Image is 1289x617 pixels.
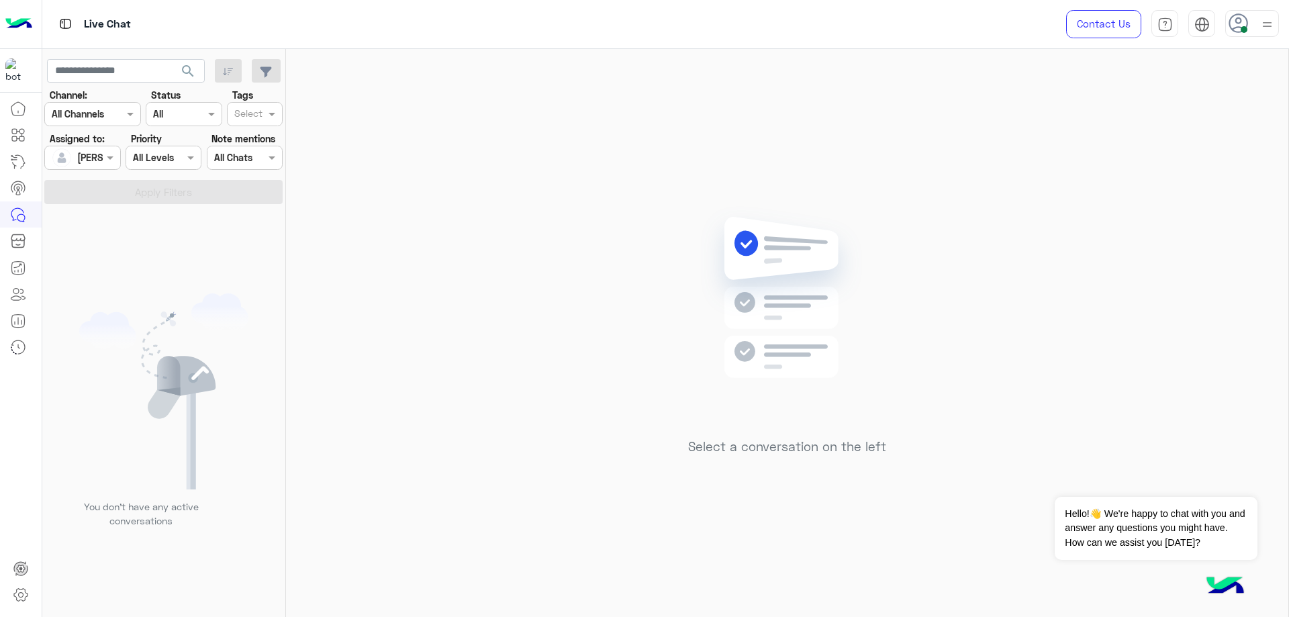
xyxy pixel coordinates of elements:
img: tab [57,15,74,32]
label: Status [151,88,181,102]
h5: Select a conversation on the left [688,439,886,455]
label: Priority [131,132,162,146]
label: Channel: [50,88,87,102]
span: Hello!👋 We're happy to chat with you and answer any questions you might have. How can we assist y... [1055,497,1257,560]
label: Tags [232,88,253,102]
img: tab [1194,17,1210,32]
img: no messages [690,206,884,429]
a: Contact Us [1066,10,1141,38]
label: Note mentions [211,132,275,146]
span: search [180,63,196,79]
p: You don’t have any active conversations [73,500,209,528]
button: search [172,59,205,88]
img: Logo [5,10,32,38]
label: Assigned to: [50,132,105,146]
button: Apply Filters [44,180,283,204]
img: defaultAdmin.png [52,148,71,167]
img: empty users [79,293,248,489]
img: 713415422032625 [5,58,30,83]
img: hulul-logo.png [1202,563,1249,610]
p: Live Chat [84,15,131,34]
img: tab [1157,17,1173,32]
div: Select [232,106,262,124]
img: profile [1259,16,1276,33]
a: tab [1151,10,1178,38]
